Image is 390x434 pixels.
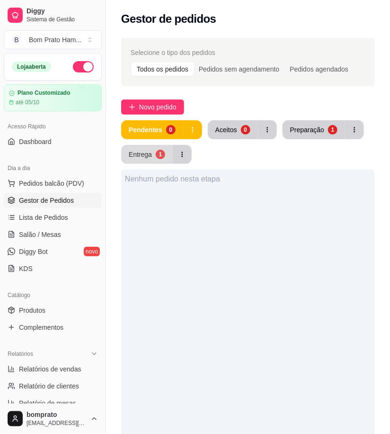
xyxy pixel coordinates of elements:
button: Select a team [4,30,102,49]
span: Relatórios de vendas [19,364,81,374]
span: [EMAIL_ADDRESS][DOMAIN_NAME] [27,419,87,427]
span: bomprato [27,411,87,419]
button: Alterar Status [73,61,94,72]
span: Diggy [27,7,98,16]
button: Novo pedido [121,99,184,115]
div: Aceitos [215,125,237,135]
a: Produtos [4,303,102,318]
span: Complementos [19,323,63,332]
span: Salão / Mesas [19,230,61,239]
div: 0 [241,125,250,135]
div: Pedidos agendados [284,63,354,76]
div: Dia a dia [4,161,102,176]
div: Acesso Rápido [4,119,102,134]
a: KDS [4,261,102,276]
a: Lista de Pedidos [4,210,102,225]
button: Pedidos balcão (PDV) [4,176,102,191]
a: Gestor de Pedidos [4,193,102,208]
button: bomprato[EMAIL_ADDRESS][DOMAIN_NAME] [4,407,102,430]
div: Nenhum pedido nesta etapa [125,173,371,185]
div: 1 [328,125,337,135]
span: Relatório de clientes [19,381,79,391]
h2: Gestor de pedidos [121,11,216,27]
span: Produtos [19,306,45,315]
a: Relatório de mesas [4,396,102,411]
article: Plano Customizado [18,90,70,97]
a: Plano Customizadoaté 05/10 [4,84,102,111]
span: Pedidos balcão (PDV) [19,179,84,188]
a: Diggy Botnovo [4,244,102,259]
button: Pendentes0 [121,120,183,139]
article: até 05/10 [16,99,39,106]
span: plus [129,104,135,110]
a: Complementos [4,320,102,335]
button: Aceitos0 [208,120,258,139]
div: Preparação [290,125,324,135]
span: KDS [19,264,33,273]
button: Preparação1 [283,120,345,139]
span: Gestor de Pedidos [19,196,74,205]
div: Bom Prato Ham ... [29,35,81,45]
a: Dashboard [4,134,102,149]
a: Relatórios de vendas [4,362,102,377]
div: Loja aberta [12,62,51,72]
div: Pedidos sem agendamento [194,63,284,76]
span: Lista de Pedidos [19,213,68,222]
div: Catálogo [4,288,102,303]
span: Sistema de Gestão [27,16,98,23]
span: Diggy Bot [19,247,48,256]
span: Novo pedido [139,102,177,112]
span: Relatório de mesas [19,398,76,408]
span: B [12,35,21,45]
div: Todos os pedidos [132,63,194,76]
a: Relatório de clientes [4,379,102,394]
div: Pendentes [129,125,162,135]
span: Relatórios [8,350,33,358]
div: 0 [166,125,176,135]
div: Entrega [129,150,152,159]
span: Dashboard [19,137,52,146]
button: Entrega1 [121,145,173,164]
div: 1 [156,150,165,159]
a: Salão / Mesas [4,227,102,242]
a: DiggySistema de Gestão [4,4,102,27]
span: Selecione o tipo dos pedidos [131,47,215,58]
